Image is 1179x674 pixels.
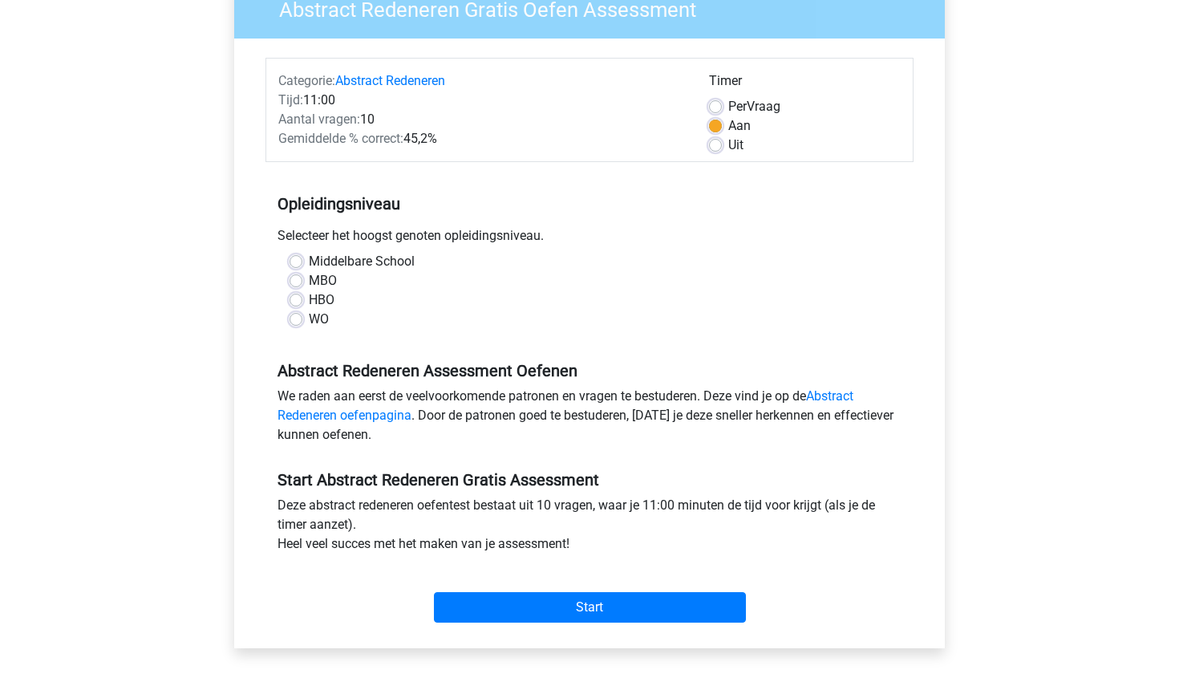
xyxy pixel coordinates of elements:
[278,92,303,108] span: Tijd:
[266,91,697,110] div: 11:00
[265,387,914,451] div: We raden aan eerst de veelvoorkomende patronen en vragen te bestuderen. Deze vind je op de . Door...
[309,271,337,290] label: MBO
[266,110,697,129] div: 10
[728,99,747,114] span: Per
[335,73,445,88] a: Abstract Redeneren
[278,112,360,127] span: Aantal vragen:
[309,290,334,310] label: HBO
[265,226,914,252] div: Selecteer het hoogst genoten opleidingsniveau.
[709,71,901,97] div: Timer
[278,361,901,380] h5: Abstract Redeneren Assessment Oefenen
[266,129,697,148] div: 45,2%
[434,592,746,623] input: Start
[309,252,415,271] label: Middelbare School
[278,188,901,220] h5: Opleidingsniveau
[728,116,751,136] label: Aan
[728,97,780,116] label: Vraag
[278,470,901,489] h5: Start Abstract Redeneren Gratis Assessment
[309,310,329,329] label: WO
[278,131,403,146] span: Gemiddelde % correct:
[728,136,743,155] label: Uit
[278,73,335,88] span: Categorie:
[265,496,914,560] div: Deze abstract redeneren oefentest bestaat uit 10 vragen, waar je 11:00 minuten de tijd voor krijg...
